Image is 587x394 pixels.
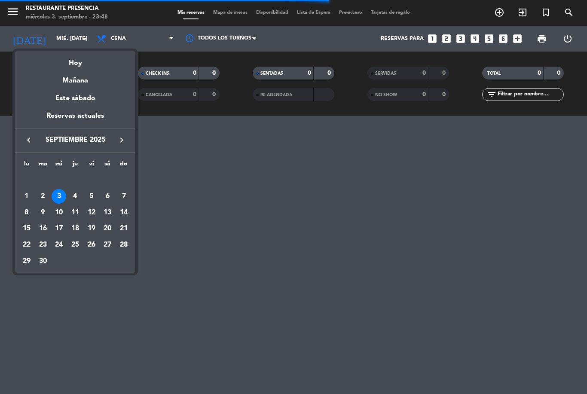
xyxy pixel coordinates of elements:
div: Reservas actuales [15,110,135,128]
td: 24 de septiembre de 2025 [51,237,67,253]
td: 19 de septiembre de 2025 [83,220,100,237]
td: 9 de septiembre de 2025 [35,205,51,221]
div: 2 [36,189,50,204]
td: 6 de septiembre de 2025 [100,188,116,205]
span: septiembre 2025 [37,134,114,146]
div: 18 [68,221,83,236]
div: 9 [36,205,50,220]
td: SEP. [18,172,132,188]
td: 25 de septiembre de 2025 [67,237,83,253]
td: 21 de septiembre de 2025 [116,220,132,237]
td: 26 de septiembre de 2025 [83,237,100,253]
div: 4 [68,189,83,204]
div: 29 [19,254,34,269]
div: 12 [84,205,99,220]
td: 20 de septiembre de 2025 [100,220,116,237]
div: 26 [84,238,99,252]
td: 29 de septiembre de 2025 [18,253,35,269]
td: 17 de septiembre de 2025 [51,220,67,237]
td: 22 de septiembre de 2025 [18,237,35,253]
div: Mañana [15,69,135,86]
i: keyboard_arrow_right [116,135,127,145]
td: 28 de septiembre de 2025 [116,237,132,253]
td: 15 de septiembre de 2025 [18,220,35,237]
td: 1 de septiembre de 2025 [18,188,35,205]
div: 28 [116,238,131,252]
th: domingo [116,159,132,172]
td: 16 de septiembre de 2025 [35,220,51,237]
th: sábado [100,159,116,172]
td: 4 de septiembre de 2025 [67,188,83,205]
div: 23 [36,238,50,252]
div: Este sábado [15,86,135,110]
td: 18 de septiembre de 2025 [67,220,83,237]
div: 20 [100,221,115,236]
td: 11 de septiembre de 2025 [67,205,83,221]
td: 7 de septiembre de 2025 [116,188,132,205]
div: 17 [52,221,66,236]
div: 16 [36,221,50,236]
th: lunes [18,159,35,172]
td: 30 de septiembre de 2025 [35,253,51,269]
div: 7 [116,189,131,204]
i: keyboard_arrow_left [24,135,34,145]
th: martes [35,159,51,172]
div: 22 [19,238,34,252]
td: 12 de septiembre de 2025 [83,205,100,221]
td: 3 de septiembre de 2025 [51,188,67,205]
div: 15 [19,221,34,236]
td: 5 de septiembre de 2025 [83,188,100,205]
div: 6 [100,189,115,204]
button: keyboard_arrow_left [21,134,37,146]
div: 24 [52,238,66,252]
td: 2 de septiembre de 2025 [35,188,51,205]
div: 21 [116,221,131,236]
div: 30 [36,254,50,269]
th: miércoles [51,159,67,172]
div: 13 [100,205,115,220]
td: 13 de septiembre de 2025 [100,205,116,221]
div: 10 [52,205,66,220]
div: 1 [19,189,34,204]
div: 14 [116,205,131,220]
th: viernes [83,159,100,172]
div: 25 [68,238,83,252]
div: 19 [84,221,99,236]
div: 27 [100,238,115,252]
div: 3 [52,189,66,204]
td: 10 de septiembre de 2025 [51,205,67,221]
td: 14 de septiembre de 2025 [116,205,132,221]
td: 8 de septiembre de 2025 [18,205,35,221]
div: 5 [84,189,99,204]
div: 11 [68,205,83,220]
button: keyboard_arrow_right [114,134,129,146]
th: jueves [67,159,83,172]
div: Hoy [15,51,135,69]
td: 23 de septiembre de 2025 [35,237,51,253]
div: 8 [19,205,34,220]
td: 27 de septiembre de 2025 [100,237,116,253]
